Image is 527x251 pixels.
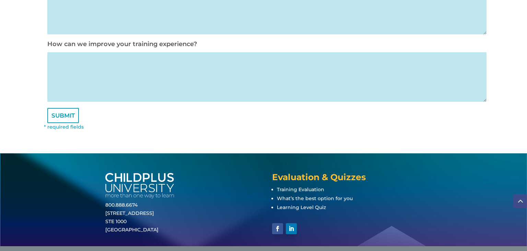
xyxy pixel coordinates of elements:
input: SUBMIT [47,108,79,123]
label: How can we improve your training experience? [47,40,197,48]
a: What’s the best option for you [277,195,353,201]
img: white-cpu-wordmark [105,173,174,199]
a: Follow on LinkedIn [286,223,297,234]
a: Learning Level Quiz [277,204,326,210]
h4: Evaluation & Quizzes [272,173,421,185]
a: 800.888.6674 [105,202,138,208]
a: Training Evaluation [277,186,324,193]
a: [STREET_ADDRESS]STE 1000[GEOGRAPHIC_DATA] [105,210,159,233]
font: * required fields [44,124,84,130]
a: Follow on Facebook [272,223,283,234]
